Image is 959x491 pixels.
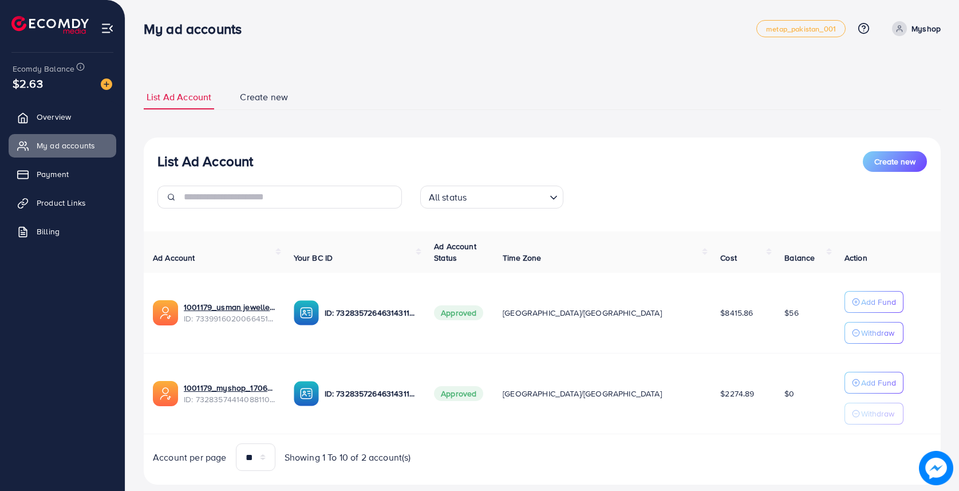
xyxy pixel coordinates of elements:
[153,300,178,325] img: ic-ads-acc.e4c84228.svg
[294,381,319,406] img: ic-ba-acc.ded83a64.svg
[863,151,927,172] button: Create new
[434,386,483,401] span: Approved
[37,168,69,180] span: Payment
[37,226,60,237] span: Billing
[101,22,114,35] img: menu
[861,407,894,421] p: Withdraw
[766,25,836,33] span: metap_pakistan_001
[294,300,319,325] img: ic-ba-acc.ded83a64.svg
[844,403,903,425] button: Withdraw
[285,451,411,464] span: Showing 1 To 10 of 2 account(s)
[9,134,116,157] a: My ad accounts
[470,187,544,206] input: Search for option
[874,156,915,167] span: Create new
[844,291,903,313] button: Add Fund
[144,21,251,37] h3: My ad accounts
[420,186,563,209] div: Search for option
[37,111,71,123] span: Overview
[147,91,211,104] span: List Ad Account
[434,305,483,320] span: Approved
[9,191,116,214] a: Product Links
[720,252,737,264] span: Cost
[503,252,541,264] span: Time Zone
[844,322,903,344] button: Withdraw
[921,453,952,484] img: image
[9,163,116,186] a: Payment
[153,252,195,264] span: Ad Account
[784,252,815,264] span: Balance
[434,241,476,264] span: Ad Account Status
[720,307,753,319] span: $8415.86
[861,376,896,390] p: Add Fund
[153,451,227,464] span: Account per page
[784,307,798,319] span: $56
[503,307,662,319] span: [GEOGRAPHIC_DATA]/[GEOGRAPHIC_DATA]
[153,381,178,406] img: ic-ads-acc.e4c84228.svg
[911,22,941,36] p: Myshop
[184,313,275,324] span: ID: 7339916020066451458
[9,105,116,128] a: Overview
[844,252,867,264] span: Action
[844,372,903,394] button: Add Fund
[13,63,74,74] span: Ecomdy Balance
[240,91,288,104] span: Create new
[294,252,333,264] span: Your BC ID
[887,21,941,36] a: Myshop
[503,388,662,399] span: [GEOGRAPHIC_DATA]/[GEOGRAPHIC_DATA]
[861,326,894,340] p: Withdraw
[325,306,416,320] p: ID: 7328357264631431170
[784,388,794,399] span: $0
[184,382,275,406] div: <span class='underline'>1001179_myshop_1706266196050</span></br>7328357441408811010
[325,387,416,400] p: ID: 7328357264631431170
[37,197,86,209] span: Product Links
[37,140,95,151] span: My ad accounts
[157,153,253,170] h3: List Ad Account
[184,382,275,394] a: 1001179_myshop_1706266196050
[13,75,43,92] span: $2.63
[9,220,116,243] a: Billing
[427,189,469,206] span: All status
[11,16,89,34] img: logo
[720,388,754,399] span: $2274.89
[756,20,846,37] a: metap_pakistan_001
[861,295,896,309] p: Add Fund
[184,301,275,313] a: 1001179_usman jewellers_1708957389577
[101,78,112,90] img: image
[184,301,275,325] div: <span class='underline'>1001179_usman jewellers_1708957389577</span></br>7339916020066451458
[184,394,275,405] span: ID: 7328357441408811010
